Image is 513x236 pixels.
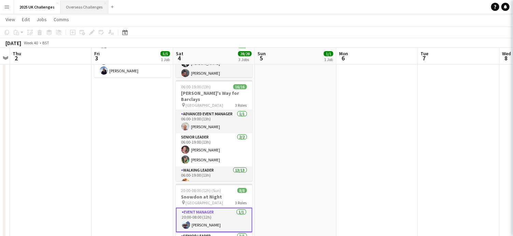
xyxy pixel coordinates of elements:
[501,54,511,62] span: 8
[175,54,183,62] span: 4
[5,16,15,23] span: View
[12,54,21,62] span: 2
[181,188,221,193] span: 20:00-08:00 (12h) (Sun)
[421,50,429,57] span: Tue
[176,194,252,200] h3: Snowdon at Night
[339,50,348,57] span: Mon
[235,200,247,205] span: 3 Roles
[161,51,170,56] span: 5/5
[238,57,251,62] div: 3 Jobs
[235,103,247,108] span: 3 Roles
[176,50,183,57] span: Sat
[238,51,252,56] span: 28/28
[324,51,333,56] span: 1/1
[19,15,32,24] a: Edit
[161,57,170,62] div: 1 Job
[93,54,100,62] span: 3
[51,15,72,24] a: Comms
[60,0,108,14] button: Overseas Challenges
[14,0,60,14] button: 2025 UK Challenges
[176,133,252,166] app-card-role: Senior Leader2/206:00-19:00 (13h)[PERSON_NAME][PERSON_NAME]
[237,188,247,193] span: 8/8
[34,15,50,24] a: Jobs
[176,110,252,133] app-card-role: Advanced Event Manager1/106:00-19:00 (13h)[PERSON_NAME]
[176,80,252,181] app-job-card: 06:00-19:00 (13h)16/16[PERSON_NAME]'s Way for Barclays [GEOGRAPHIC_DATA]3 RolesAdvanced Event Man...
[181,84,211,89] span: 06:00-19:00 (13h)
[94,50,100,57] span: Fri
[186,200,223,205] span: [GEOGRAPHIC_DATA]
[258,50,266,57] span: Sun
[338,54,348,62] span: 6
[176,208,252,232] app-card-role: Event Manager1/120:00-08:00 (12h)[PERSON_NAME]
[233,84,247,89] span: 16/16
[13,50,21,57] span: Thu
[3,15,18,24] a: View
[42,40,49,45] div: BST
[22,16,30,23] span: Edit
[324,57,333,62] div: 1 Job
[23,40,40,45] span: Week 40
[186,103,223,108] span: [GEOGRAPHIC_DATA]
[54,16,69,23] span: Comms
[5,40,21,46] div: [DATE]
[256,54,266,62] span: 5
[420,54,429,62] span: 7
[176,90,252,102] h3: [PERSON_NAME]'s Way for Barclays
[502,50,511,57] span: Wed
[37,16,47,23] span: Jobs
